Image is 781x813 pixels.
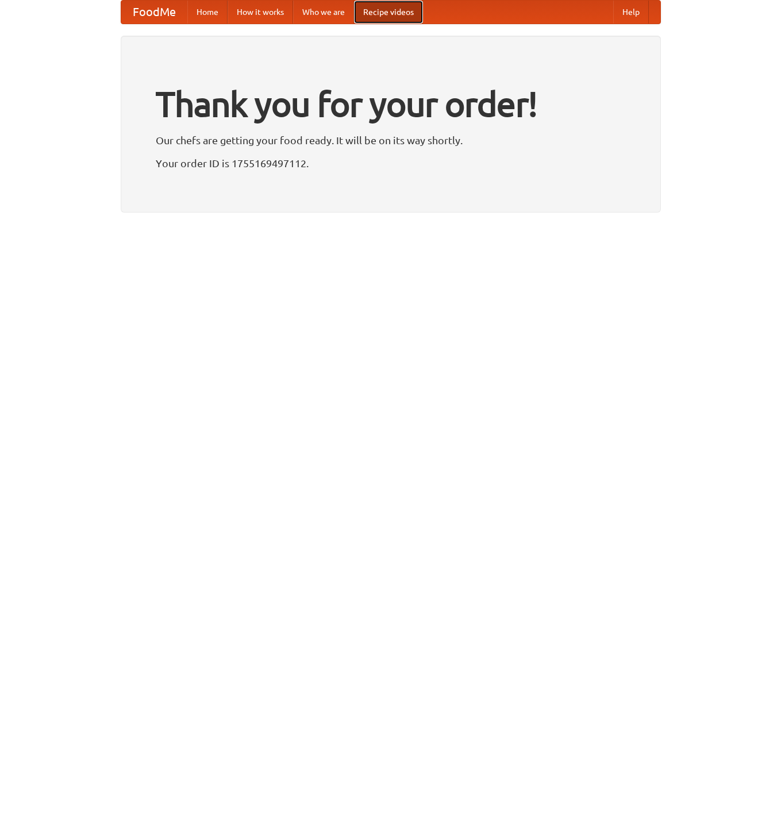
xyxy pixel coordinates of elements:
[613,1,649,24] a: Help
[156,155,626,172] p: Your order ID is 1755169497112.
[121,1,187,24] a: FoodMe
[156,76,626,132] h1: Thank you for your order!
[228,1,293,24] a: How it works
[354,1,423,24] a: Recipe videos
[156,132,626,149] p: Our chefs are getting your food ready. It will be on its way shortly.
[293,1,354,24] a: Who we are
[187,1,228,24] a: Home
